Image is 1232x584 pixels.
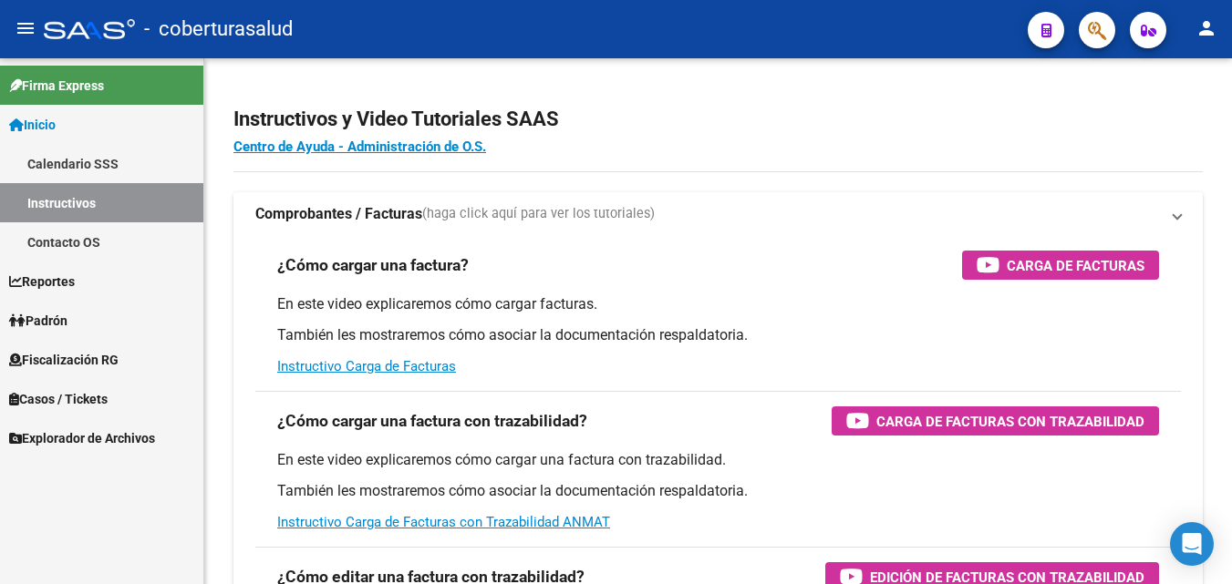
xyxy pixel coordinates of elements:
[1170,522,1214,566] div: Open Intercom Messenger
[277,481,1159,501] p: También les mostraremos cómo asociar la documentación respaldatoria.
[233,102,1203,137] h2: Instructivos y Video Tutoriales SAAS
[277,325,1159,345] p: También les mostraremos cómo asociar la documentación respaldatoria.
[233,192,1203,236] mat-expansion-panel-header: Comprobantes / Facturas(haga click aquí para ver los tutoriales)
[9,76,104,96] span: Firma Express
[255,204,422,224] strong: Comprobantes / Facturas
[277,450,1159,470] p: En este video explicaremos cómo cargar una factura con trazabilidad.
[9,272,75,292] span: Reportes
[962,251,1159,280] button: Carga de Facturas
[9,311,67,331] span: Padrón
[876,410,1144,433] span: Carga de Facturas con Trazabilidad
[9,428,155,448] span: Explorador de Archivos
[277,252,469,278] h3: ¿Cómo cargar una factura?
[277,294,1159,314] p: En este video explicaremos cómo cargar facturas.
[144,9,293,49] span: - coberturasalud
[9,389,108,409] span: Casos / Tickets
[1007,254,1144,277] span: Carga de Facturas
[233,138,486,155] a: Centro de Ayuda - Administración de O.S.
[277,514,610,530] a: Instructivo Carga de Facturas con Trazabilidad ANMAT
[15,17,36,39] mat-icon: menu
[277,358,456,374] a: Instructivo Carga de Facturas
[832,406,1159,435] button: Carga de Facturas con Trazabilidad
[422,204,655,224] span: (haga click aquí para ver los tutoriales)
[9,350,119,370] span: Fiscalización RG
[1196,17,1217,39] mat-icon: person
[277,408,587,434] h3: ¿Cómo cargar una factura con trazabilidad?
[9,115,56,135] span: Inicio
